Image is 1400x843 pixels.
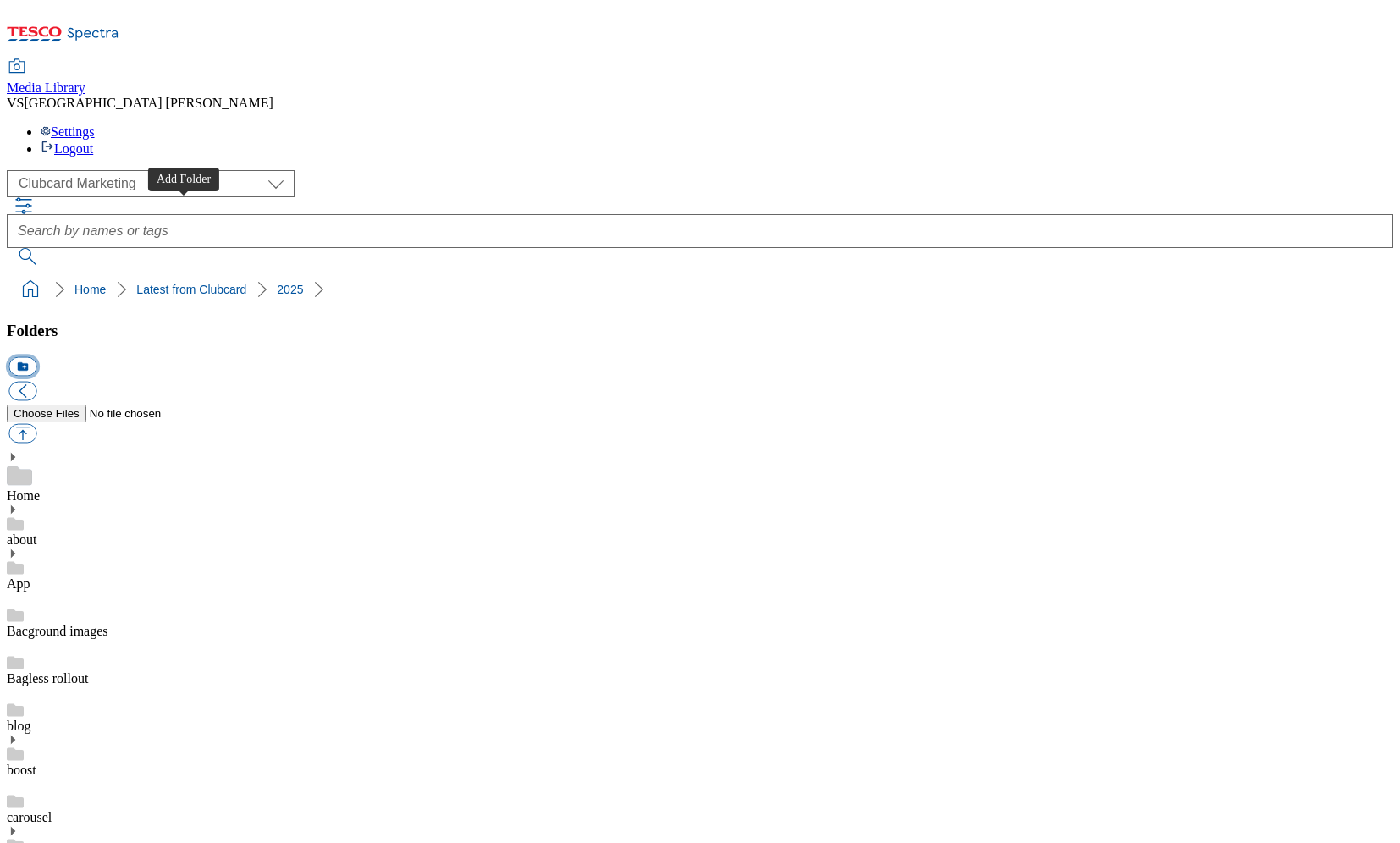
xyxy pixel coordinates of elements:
nav: breadcrumb [7,273,1393,306]
a: Home [7,488,40,503]
a: Settings [41,124,95,139]
a: home [17,276,44,303]
a: about [7,532,37,547]
a: Home [74,283,106,296]
a: boost [7,763,36,777]
a: blog [7,719,30,733]
span: [GEOGRAPHIC_DATA] [PERSON_NAME] [24,96,273,110]
a: Latest from Clubcard [136,283,246,296]
a: Bagless rollout [7,671,88,686]
a: App [7,576,30,591]
h3: Folders [7,322,1393,340]
span: Media Library [7,80,85,95]
a: Logout [41,141,93,156]
input: Search by names or tags [7,214,1393,248]
a: 2025 [277,283,303,296]
a: Bacground images [7,624,108,638]
a: Media Library [7,60,85,96]
a: carousel [7,810,52,824]
span: VS [7,96,24,110]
